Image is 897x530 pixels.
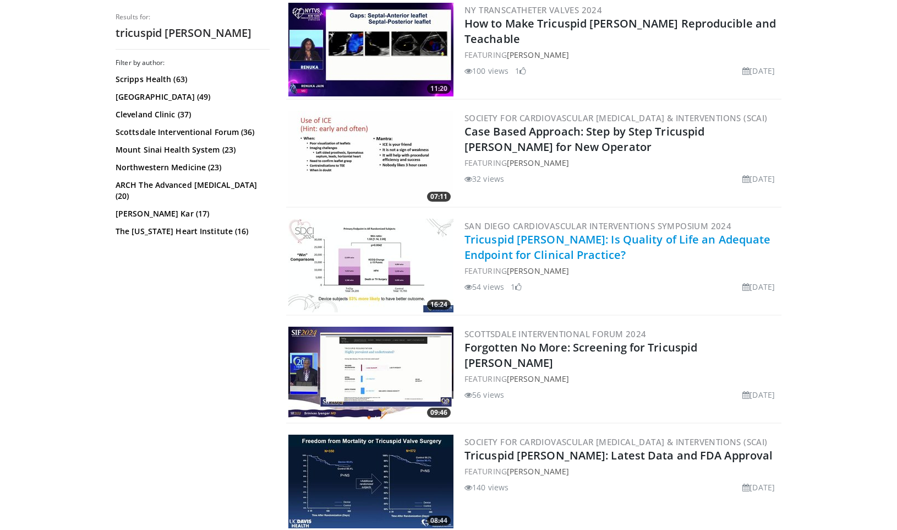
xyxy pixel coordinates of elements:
img: b1bee277-4539-4819-96c0-e32a30cd2f0b.300x170_q85_crop-smart_upscale.jpg [288,219,453,312]
a: The [US_STATE] Heart Institute (16) [116,226,267,237]
li: 140 views [464,482,508,493]
a: Cleveland Clinic (37) [116,109,267,120]
a: 11:20 [288,3,453,96]
li: 54 views [464,281,504,293]
a: 16:24 [288,219,453,312]
img: 1c45c235-72a4-42c4-9777-d5349439adc3.300x170_q85_crop-smart_upscale.jpg [288,3,453,96]
a: 08:44 [288,435,453,528]
li: [DATE] [742,65,775,77]
li: [DATE] [742,281,775,293]
a: Society for Cardiovascular [MEDICAL_DATA] & Interventions (SCAI) [464,112,768,123]
li: [DATE] [742,389,775,401]
a: Forgotten No More: Screening for Tricuspid [PERSON_NAME] [464,340,697,370]
a: Society for Cardiovascular [MEDICAL_DATA] & Interventions (SCAI) [464,436,768,447]
a: [PERSON_NAME] Kar (17) [116,208,267,219]
span: 11:20 [427,84,451,94]
a: Northwestern Medicine (23) [116,162,267,173]
div: FEATURING [464,373,779,385]
span: 08:44 [427,516,451,526]
li: 1 [515,65,526,77]
a: ARCH The Advanced [MEDICAL_DATA] (20) [116,180,267,202]
div: FEATURING [464,265,779,277]
a: Tricuspid [PERSON_NAME]: Latest Data and FDA Approval [464,448,773,463]
a: San Diego Cardiovascular Interventions Symposium 2024 [464,220,731,231]
a: [GEOGRAPHIC_DATA] (49) [116,91,267,102]
a: [PERSON_NAME] [507,374,569,384]
a: How to Make Tricuspid [PERSON_NAME] Reproducible and Teachable [464,16,776,46]
span: 16:24 [427,300,451,310]
a: 09:46 [288,327,453,420]
a: [PERSON_NAME] [507,158,569,168]
p: Results for: [116,13,270,21]
a: Scripps Health (63) [116,74,267,85]
span: 07:11 [427,192,451,202]
div: FEATURING [464,49,779,61]
a: Case Based Approach: Step by Step Tricuspid [PERSON_NAME] for New Operator [464,124,704,154]
li: 56 views [464,389,504,401]
li: 1 [511,281,522,293]
li: [DATE] [742,482,775,493]
a: [PERSON_NAME] [507,466,569,477]
img: 6cf98e94-e66e-4920-a1b2-8f6f4d88cd37.300x170_q85_crop-smart_upscale.jpg [288,435,453,528]
a: [PERSON_NAME] [507,50,569,60]
a: Scottsdale Interventional Forum (36) [116,127,267,138]
li: 100 views [464,65,508,77]
div: FEATURING [464,157,779,169]
a: Tricuspid [PERSON_NAME]: Is Quality of Life an Adequate Endpoint for Clinical Practice? [464,232,771,262]
img: daf7029b-e5ac-4fcb-9c7b-e17ba97c5899.300x170_q85_crop-smart_upscale.jpg [288,111,453,204]
a: Mount Sinai Health System (23) [116,144,267,155]
a: Scottsdale Interventional Forum 2024 [464,328,646,339]
li: 32 views [464,173,504,185]
li: [DATE] [742,173,775,185]
h3: Filter by author: [116,58,270,67]
h2: tricuspid [PERSON_NAME] [116,26,270,40]
a: 07:11 [288,111,453,204]
a: NY Transcatheter Valves 2024 [464,4,602,15]
div: FEATURING [464,466,779,477]
a: [PERSON_NAME] [507,266,569,276]
span: 09:46 [427,408,451,418]
img: 650c3afc-5e3c-4373-826c-84bf16d294da.300x170_q85_crop-smart_upscale.jpg [288,327,453,420]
